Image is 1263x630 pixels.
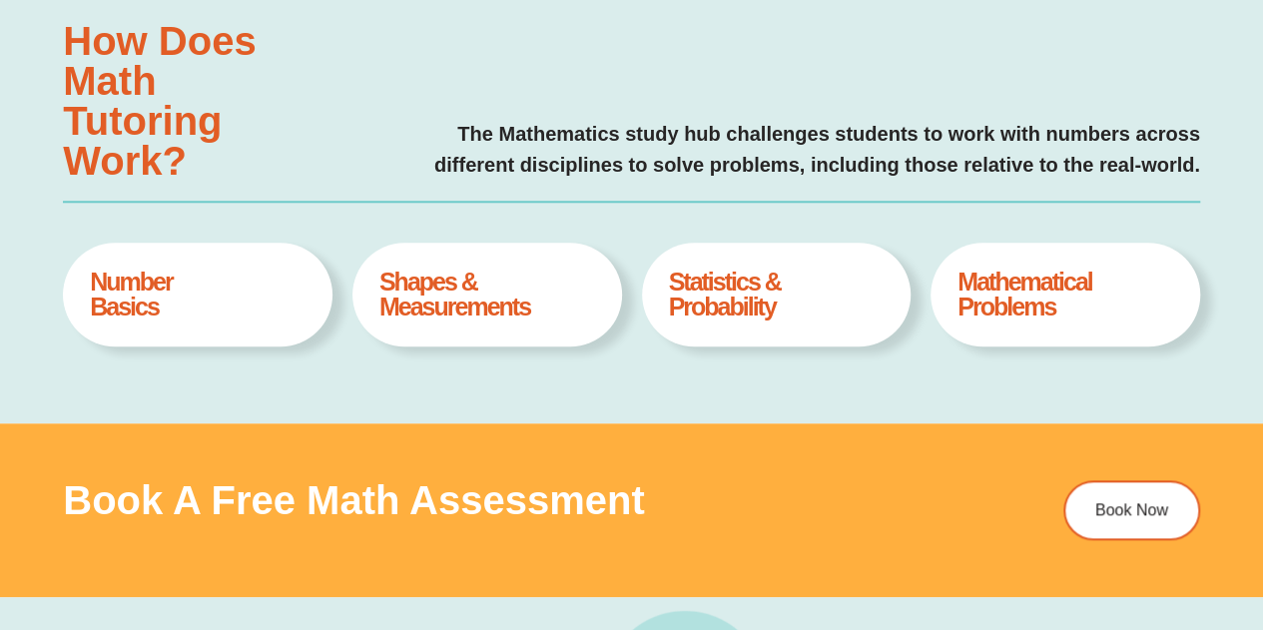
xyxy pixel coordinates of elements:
h4: Number Basics [90,270,306,319]
h4: Shapes & Measurements [379,270,595,319]
h4: Mathematical Problems [957,270,1173,319]
iframe: Chat Widget [931,404,1263,630]
h3: How Does Math Tutoring Work? [63,21,320,181]
button: Draw [498,2,526,30]
span: of ⁨0⁩ [119,2,149,30]
h4: Statistics & Probability [668,270,884,319]
h3: Book a Free Math Assessment [63,480,956,520]
button: Add or edit images [526,2,554,30]
button: Text [470,2,498,30]
p: The Mathematics study hub challenges students to work with numbers across different disciplines t... [340,119,1199,181]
